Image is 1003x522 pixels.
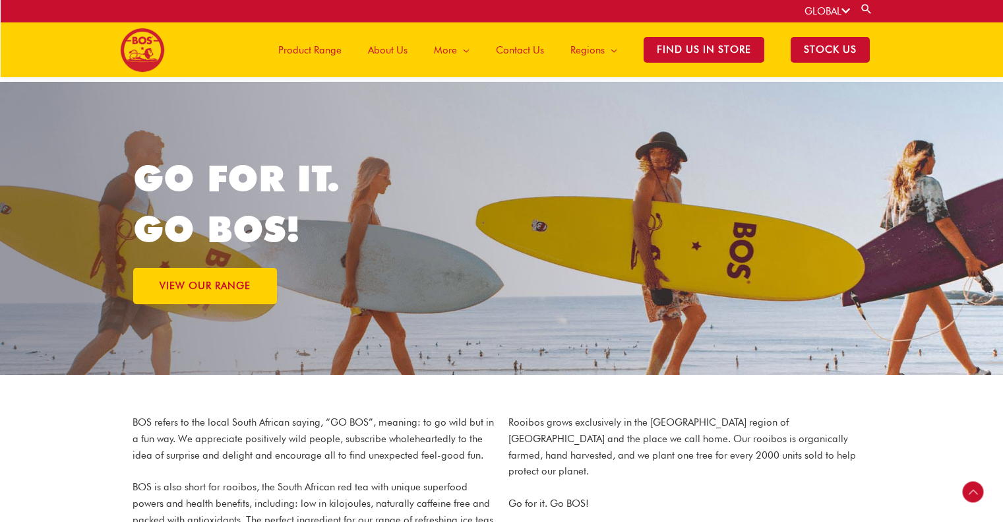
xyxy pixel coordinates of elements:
a: About Us [355,22,421,77]
a: Search button [860,3,873,15]
span: STOCK US [791,37,870,63]
a: GLOBAL [805,5,850,17]
span: Regions [570,30,605,70]
a: Product Range [265,22,355,77]
span: VIEW OUR RANGE [160,281,251,291]
span: Contact Us [496,30,544,70]
a: Contact Us [483,22,557,77]
a: Find Us in Store [630,22,777,77]
span: About Us [368,30,408,70]
span: Product Range [278,30,342,70]
a: More [421,22,483,77]
a: VIEW OUR RANGE [133,268,277,304]
span: More [434,30,457,70]
a: STOCK US [777,22,883,77]
h1: GO FOR IT. GO BOS! [133,153,502,255]
a: Regions [557,22,630,77]
span: Find Us in Store [644,37,764,63]
img: BOS logo finals-200px [120,28,165,73]
nav: Site Navigation [255,22,883,77]
p: Go for it. Go BOS! [508,496,871,512]
p: BOS refers to the local South African saying, “GO BOS”, meaning: to go wild but in a fun way. We ... [133,414,495,463]
p: Rooibos grows exclusively in the [GEOGRAPHIC_DATA] region of [GEOGRAPHIC_DATA] and the place we c... [508,414,871,480]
